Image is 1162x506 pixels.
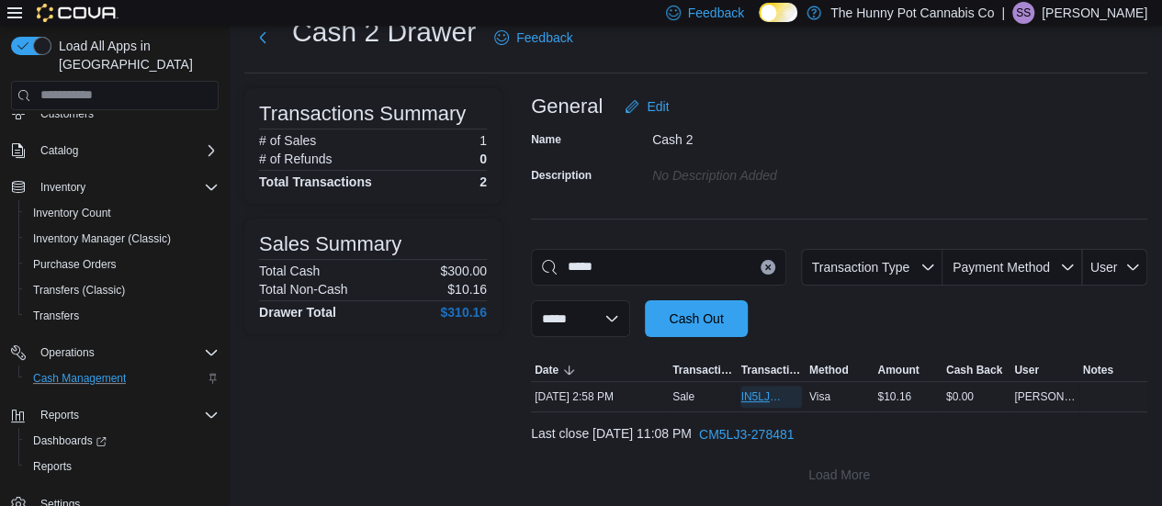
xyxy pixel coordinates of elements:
[942,359,1010,381] button: Cash Back
[18,200,226,226] button: Inventory Count
[1082,249,1147,286] button: User
[740,389,783,404] span: IN5LJ3-6156174
[40,408,79,422] span: Reports
[26,455,79,478] a: Reports
[440,264,487,278] p: $300.00
[516,28,572,47] span: Feedback
[652,125,898,147] div: Cash 2
[1079,359,1147,381] button: Notes
[26,253,219,275] span: Purchase Orders
[33,102,219,125] span: Customers
[33,103,101,125] a: Customers
[740,386,801,408] button: IN5LJ3-6156174
[259,305,336,320] h4: Drawer Total
[740,363,801,377] span: Transaction #
[531,168,592,183] label: Description
[647,97,669,116] span: Edit
[33,371,126,386] span: Cash Management
[669,309,723,328] span: Cash Out
[535,363,558,377] span: Date
[33,140,85,162] button: Catalog
[33,231,171,246] span: Inventory Manager (Classic)
[259,174,372,189] h4: Total Transactions
[761,260,775,275] button: Clear input
[652,161,898,183] div: No Description added
[244,19,281,56] button: Next
[33,342,102,364] button: Operations
[669,359,737,381] button: Transaction Type
[26,279,132,301] a: Transfers (Classic)
[808,466,870,484] span: Load More
[33,433,107,448] span: Dashboards
[487,19,580,56] a: Feedback
[759,3,797,22] input: Dark Mode
[4,402,226,428] button: Reports
[40,345,95,360] span: Operations
[33,459,72,474] span: Reports
[672,363,733,377] span: Transaction Type
[26,228,219,250] span: Inventory Manager (Classic)
[4,340,226,365] button: Operations
[531,249,786,286] input: This is a search bar. As you type, the results lower in the page will automatically filter.
[953,260,1050,275] span: Payment Method
[26,228,178,250] a: Inventory Manager (Classic)
[40,143,78,158] span: Catalog
[33,257,117,272] span: Purchase Orders
[479,133,487,148] p: 1
[617,88,676,125] button: Edit
[51,37,219,73] span: Load All Apps in [GEOGRAPHIC_DATA]
[33,404,219,426] span: Reports
[440,305,487,320] h4: $310.16
[692,416,802,453] button: CM5LJ3-278481
[672,389,694,404] p: Sale
[259,282,348,297] h6: Total Non-Cash
[18,428,226,454] a: Dashboards
[33,176,93,198] button: Inventory
[874,359,942,381] button: Amount
[26,367,133,389] a: Cash Management
[479,152,487,166] p: 0
[1012,2,1034,24] div: Shane Spencer
[33,283,125,298] span: Transfers (Classic)
[26,279,219,301] span: Transfers (Classic)
[33,342,219,364] span: Operations
[1083,363,1113,377] span: Notes
[18,252,226,277] button: Purchase Orders
[531,416,1147,453] div: Last close [DATE] 11:08 PM
[26,202,118,224] a: Inventory Count
[737,359,805,381] button: Transaction #
[18,226,226,252] button: Inventory Manager (Classic)
[946,363,1002,377] span: Cash Back
[1014,389,1075,404] span: [PERSON_NAME]
[531,96,603,118] h3: General
[942,386,1010,408] div: $0.00
[1042,2,1147,24] p: [PERSON_NAME]
[259,152,332,166] h6: # of Refunds
[33,404,86,426] button: Reports
[809,389,830,404] span: Visa
[531,386,669,408] div: [DATE] 2:58 PM
[801,249,942,286] button: Transaction Type
[18,277,226,303] button: Transfers (Classic)
[259,133,316,148] h6: # of Sales
[942,249,1082,286] button: Payment Method
[33,309,79,323] span: Transfers
[877,363,919,377] span: Amount
[18,365,226,391] button: Cash Management
[259,233,401,255] h3: Sales Summary
[811,260,909,275] span: Transaction Type
[26,253,124,275] a: Purchase Orders
[447,282,487,297] p: $10.16
[645,300,748,337] button: Cash Out
[33,206,111,220] span: Inventory Count
[830,2,994,24] p: The Hunny Pot Cannabis Co
[33,140,219,162] span: Catalog
[759,22,760,23] span: Dark Mode
[4,100,226,127] button: Customers
[1010,359,1078,381] button: User
[699,425,795,444] span: CM5LJ3-278481
[809,363,849,377] span: Method
[1014,363,1039,377] span: User
[688,4,744,22] span: Feedback
[1090,260,1118,275] span: User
